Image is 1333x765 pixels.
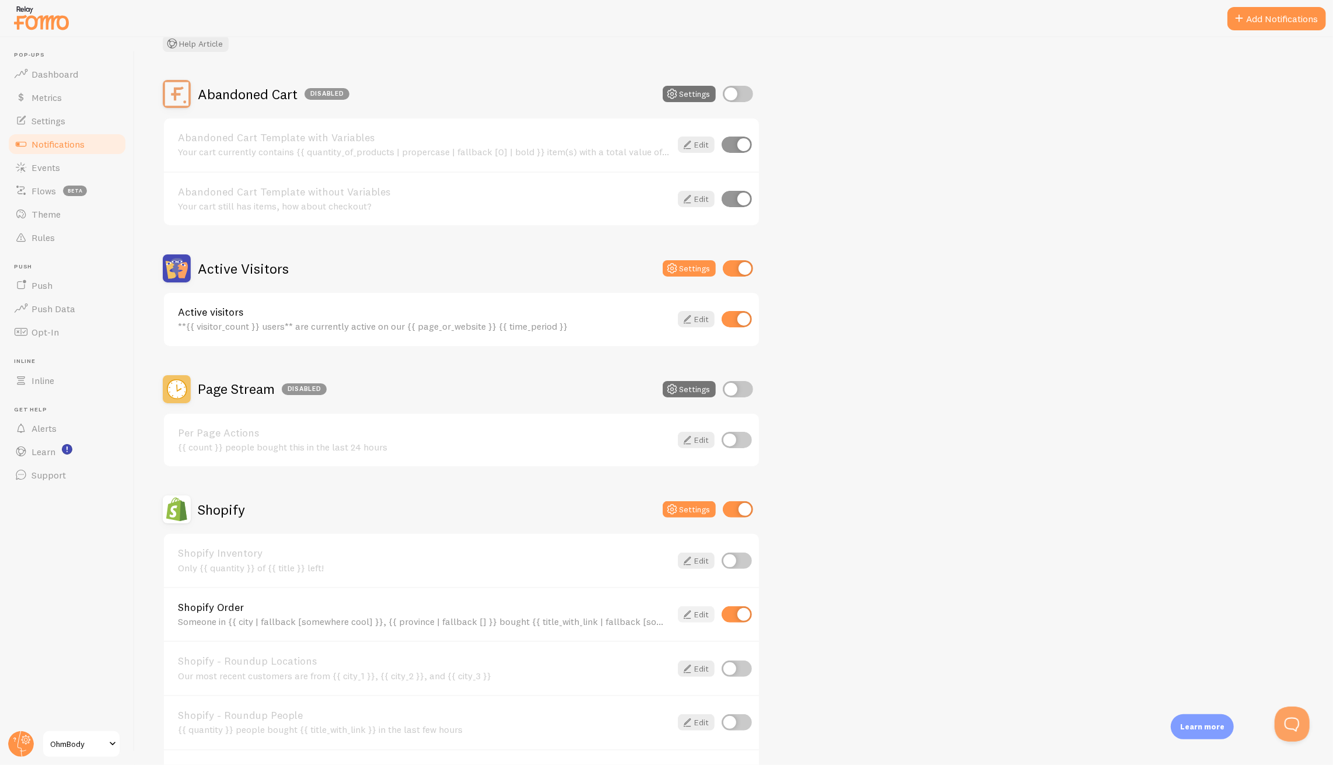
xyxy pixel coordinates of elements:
[198,260,289,278] h2: Active Visitors
[14,51,127,59] span: Pop-ups
[32,232,55,243] span: Rules
[178,656,671,666] a: Shopify - Roundup Locations
[178,321,671,331] div: **{{ visitor_count }} users** are currently active on our {{ page_or_website }} {{ time_period }}
[12,3,71,33] img: fomo-relay-logo-orange.svg
[7,86,127,109] a: Metrics
[663,86,716,102] button: Settings
[32,326,59,338] span: Opt-In
[178,548,671,558] a: Shopify Inventory
[178,307,671,317] a: Active visitors
[178,670,671,681] div: Our most recent customers are from {{ city_1 }}, {{ city_2 }}, and {{ city_3 }}
[32,115,65,127] span: Settings
[178,616,671,627] div: Someone in {{ city | fallback [somewhere cool] }}, {{ province | fallback [] }} bought {{ title_w...
[178,146,671,157] div: Your cart currently contains {{ quantity_of_products | propercase | fallback [0] | bold }} item(s...
[7,62,127,86] a: Dashboard
[14,263,127,271] span: Push
[163,36,229,52] button: Help Article
[32,446,55,457] span: Learn
[62,444,72,455] svg: <p>Watch New Feature Tutorials!</p>
[178,724,671,735] div: {{ quantity }} people bought {{ title_with_link }} in the last few hours
[32,92,62,103] span: Metrics
[163,80,191,108] img: Abandoned Cart
[7,156,127,179] a: Events
[14,406,127,414] span: Get Help
[178,602,671,613] a: Shopify Order
[1171,714,1234,739] div: Learn more
[178,132,671,143] a: Abandoned Cart Template with Variables
[178,563,671,573] div: Only {{ quantity }} of {{ title }} left!
[678,432,715,448] a: Edit
[32,469,66,481] span: Support
[678,191,715,207] a: Edit
[32,303,75,315] span: Push Data
[32,375,54,386] span: Inline
[282,383,327,395] div: Disabled
[42,730,121,758] a: OhmBody
[1180,721,1224,732] p: Learn more
[663,501,716,518] button: Settings
[1275,707,1310,742] iframe: Help Scout Beacon - Open
[198,85,349,103] h2: Abandoned Cart
[7,132,127,156] a: Notifications
[178,428,671,438] a: Per Page Actions
[7,440,127,463] a: Learn
[7,369,127,392] a: Inline
[678,137,715,153] a: Edit
[32,208,61,220] span: Theme
[7,297,127,320] a: Push Data
[32,138,85,150] span: Notifications
[32,280,53,291] span: Push
[7,463,127,487] a: Support
[678,714,715,731] a: Edit
[198,380,327,398] h2: Page Stream
[678,553,715,569] a: Edit
[663,260,716,277] button: Settings
[178,710,671,721] a: Shopify - Roundup People
[32,185,56,197] span: Flows
[198,501,245,519] h2: Shopify
[678,311,715,327] a: Edit
[32,162,60,173] span: Events
[7,179,127,202] a: Flows beta
[663,381,716,397] button: Settings
[32,68,78,80] span: Dashboard
[163,254,191,282] img: Active Visitors
[7,226,127,249] a: Rules
[7,202,127,226] a: Theme
[678,606,715,623] a: Edit
[7,320,127,344] a: Opt-In
[178,442,671,452] div: {{ count }} people bought this in the last 24 hours
[63,186,87,196] span: beta
[7,274,127,297] a: Push
[7,417,127,440] a: Alerts
[178,187,671,197] a: Abandoned Cart Template without Variables
[163,375,191,403] img: Page Stream
[178,201,671,211] div: Your cart still has items, how about checkout?
[14,358,127,365] span: Inline
[32,422,57,434] span: Alerts
[678,661,715,677] a: Edit
[163,495,191,523] img: Shopify
[50,737,106,751] span: OhmBody
[7,109,127,132] a: Settings
[305,88,349,100] div: Disabled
